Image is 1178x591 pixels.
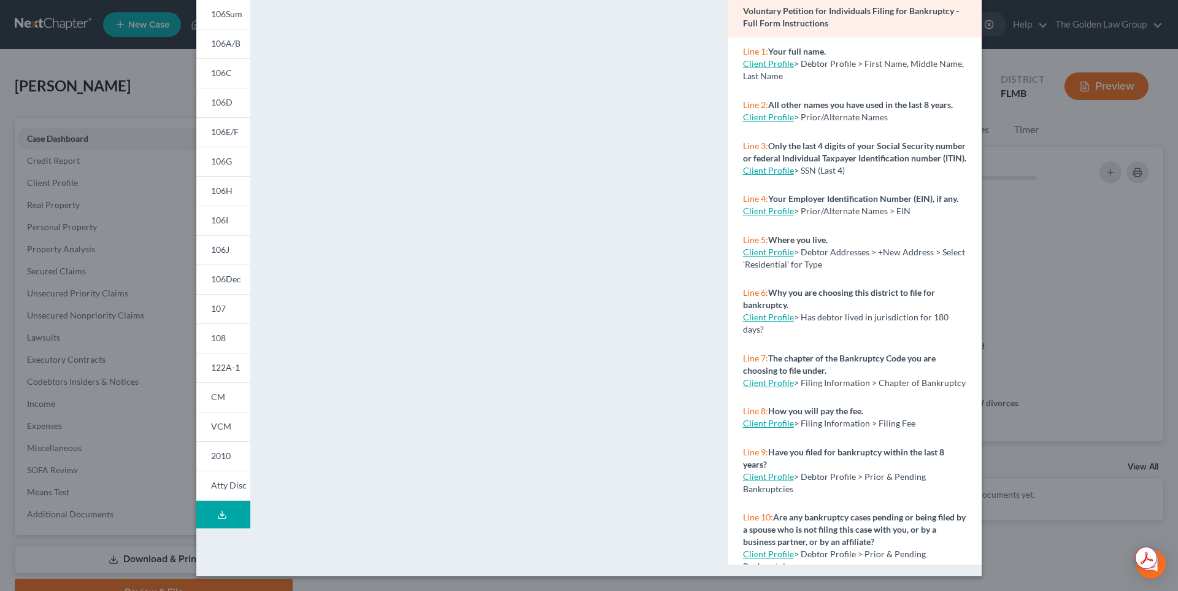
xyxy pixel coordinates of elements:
[743,287,768,298] span: Line 6:
[196,323,250,353] a: 108
[743,447,944,469] strong: Have you filed for bankruptcy within the last 8 years?
[743,418,794,428] a: Client Profile
[743,99,768,110] span: Line 2:
[743,46,768,56] span: Line 1:
[794,377,966,388] span: > Filing Information > Chapter of Bankruptcy
[743,247,965,269] span: > Debtor Addresses > +New Address > Select 'Residential' for Type
[743,377,794,388] a: Client Profile
[211,303,226,314] span: 107
[196,206,250,235] a: 106I
[743,312,949,334] span: > Has debtor lived in jurisdiction for 180 days?
[743,353,768,363] span: Line 7:
[211,97,233,107] span: 106D
[196,117,250,147] a: 106E/F
[211,215,228,225] span: 106I
[211,392,225,402] span: CM
[211,185,233,196] span: 106H
[196,147,250,176] a: 106G
[743,112,794,122] a: Client Profile
[196,441,250,471] a: 2010
[743,58,964,81] span: > Debtor Profile > First Name, Middle Name, Last Name
[743,287,935,310] strong: Why you are choosing this district to file for bankruptcy.
[768,193,958,204] strong: Your Employer Identification Number (EIN), if any.
[743,353,936,376] strong: The chapter of the Bankruptcy Code you are choosing to file under.
[196,88,250,117] a: 106D
[743,193,768,204] span: Line 4:
[196,382,250,412] a: CM
[211,68,232,78] span: 106C
[768,234,828,245] strong: Where you live.
[743,141,966,163] strong: Only the last 4 digits of your Social Security number or federal Individual Taxpayer Identificati...
[211,38,241,48] span: 106A/B
[196,412,250,441] a: VCM
[211,333,226,343] span: 108
[196,176,250,206] a: 106H
[196,471,250,501] a: Atty Disc
[211,126,239,137] span: 106E/F
[743,206,794,216] a: Client Profile
[743,471,794,482] a: Client Profile
[743,549,926,571] span: > Debtor Profile > Prior & Pending Bankruptcies
[743,234,768,245] span: Line 5:
[196,294,250,323] a: 107
[794,418,915,428] span: > Filing Information > Filing Fee
[196,235,250,265] a: 106J
[743,141,768,151] span: Line 3:
[743,6,959,28] strong: Voluntary Petition for Individuals Filing for Bankruptcy - Full Form Instructions
[211,9,242,19] span: 106Sum
[794,112,888,122] span: > Prior/Alternate Names
[743,512,773,522] span: Line 10:
[743,247,794,257] a: Client Profile
[211,362,240,373] span: 122A-1
[743,312,794,322] a: Client Profile
[196,353,250,382] a: 122A-1
[794,206,910,216] span: > Prior/Alternate Names > EIN
[211,274,241,284] span: 106Dec
[211,244,229,255] span: 106J
[743,58,794,69] a: Client Profile
[743,512,966,547] strong: Are any bankruptcy cases pending or being filed by a spouse who is not filing this case with you,...
[768,46,826,56] strong: Your full name.
[196,58,250,88] a: 106C
[196,265,250,294] a: 106Dec
[743,447,768,457] span: Line 9:
[768,406,863,416] strong: How you will pay the fee.
[743,406,768,416] span: Line 8:
[211,480,247,490] span: Atty Disc
[211,156,232,166] span: 106G
[743,549,794,559] a: Client Profile
[211,450,231,461] span: 2010
[196,29,250,58] a: 106A/B
[211,421,231,431] span: VCM
[794,165,845,176] span: > SSN (Last 4)
[743,471,926,494] span: > Debtor Profile > Prior & Pending Bankruptcies
[743,165,794,176] a: Client Profile
[768,99,953,110] strong: All other names you have used in the last 8 years.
